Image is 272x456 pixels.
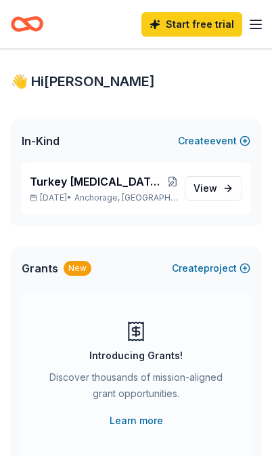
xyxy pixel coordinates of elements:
[22,260,58,276] span: Grants
[11,8,43,40] a: Home
[30,192,179,203] p: [DATE] •
[30,173,166,190] span: Turkey [MEDICAL_DATA] Tournament Silent Auction
[172,260,250,276] button: Createproject
[185,176,242,201] a: View
[178,133,250,149] button: Createevent
[110,413,163,429] a: Learn more
[22,133,60,149] span: In-Kind
[64,261,91,276] div: New
[89,348,183,364] div: Introducing Grants!
[49,369,223,407] div: Discover thousands of mission-aligned grant opportunities.
[74,192,179,203] span: Anchorage, [GEOGRAPHIC_DATA]
[194,180,217,196] span: View
[141,12,242,37] a: Start free trial
[11,70,261,92] div: 👋 Hi [PERSON_NAME]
